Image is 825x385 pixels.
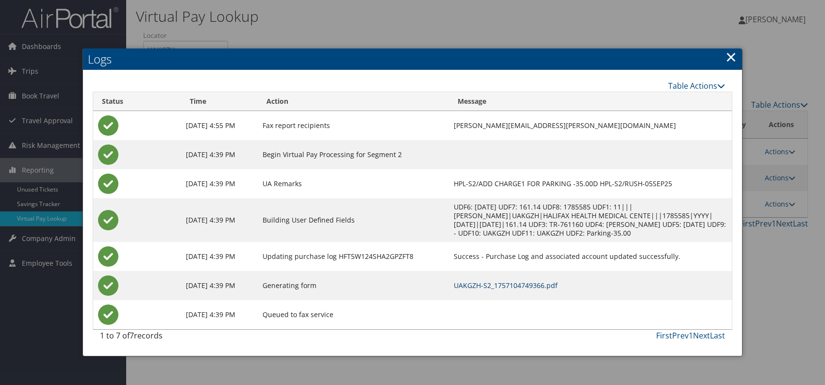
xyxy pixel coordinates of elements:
[181,300,258,329] td: [DATE] 4:39 PM
[130,330,134,341] span: 7
[258,198,448,242] td: Building User Defined Fields
[668,80,725,91] a: Table Actions
[93,92,181,111] th: Status: activate to sort column ascending
[449,111,732,140] td: [PERSON_NAME][EMAIL_ADDRESS][PERSON_NAME][DOMAIN_NAME]
[181,198,258,242] td: [DATE] 4:39 PM
[258,92,448,111] th: Action: activate to sort column ascending
[181,242,258,271] td: [DATE] 4:39 PM
[258,140,448,169] td: Begin Virtual Pay Processing for Segment 2
[181,140,258,169] td: [DATE] 4:39 PM
[672,330,689,341] a: Prev
[449,169,732,198] td: HPL-S2/ADD CHARGE1 FOR PARKING -35.00D HPL-S2/RUSH-05SEP25
[689,330,693,341] a: 1
[258,242,448,271] td: Updating purchase log HFT5W124SHA2GPZFT8
[454,281,558,290] a: UAKGZH-S2_1757104749366.pdf
[710,330,725,341] a: Last
[693,330,710,341] a: Next
[181,169,258,198] td: [DATE] 4:39 PM
[181,111,258,140] td: [DATE] 4:55 PM
[449,198,732,242] td: UDF6: [DATE] UDF7: 161.14 UDF8: 1785585 UDF1: 11|||[PERSON_NAME]|UAKGZH|HALIFAX HEALTH MEDICAL CE...
[449,242,732,271] td: Success - Purchase Log and associated account updated successfully.
[83,48,742,70] h2: Logs
[258,169,448,198] td: UA Remarks
[181,271,258,300] td: [DATE] 4:39 PM
[258,300,448,329] td: Queued to fax service
[100,330,246,346] div: 1 to 7 of records
[656,330,672,341] a: First
[258,111,448,140] td: Fax report recipients
[726,47,737,66] a: Close
[181,92,258,111] th: Time: activate to sort column ascending
[258,271,448,300] td: Generating form
[449,92,732,111] th: Message: activate to sort column ascending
